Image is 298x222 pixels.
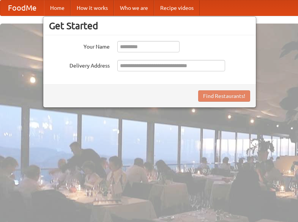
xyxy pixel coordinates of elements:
[154,0,200,16] a: Recipe videos
[44,0,71,16] a: Home
[71,0,114,16] a: How it works
[0,0,44,16] a: FoodMe
[49,41,110,50] label: Your Name
[49,60,110,69] label: Delivery Address
[114,0,154,16] a: Who we are
[198,90,250,102] button: Find Restaurants!
[49,20,250,31] h3: Get Started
